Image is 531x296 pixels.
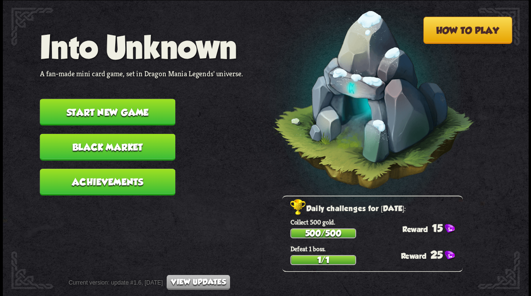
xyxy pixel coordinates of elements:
[40,29,243,64] h1: Into Unknown
[423,17,512,44] button: How to play
[40,169,175,195] button: Achievements
[290,244,462,253] p: Defeat 1 boss.
[401,248,462,260] div: 25
[290,199,306,215] img: Golden_Trophy_Icon.png
[167,275,230,290] button: View updates
[40,69,243,78] p: A fan-made mini card game, set in Dragon Mania Legends' universe.
[402,222,463,234] div: 15
[40,133,175,160] button: Black Market
[291,255,355,264] div: 1/1
[290,202,462,215] h2: Daily challenges for [DATE]:
[69,275,230,290] div: Current version: update #1.6, [DATE]
[291,229,355,237] div: 500/500
[40,99,175,125] button: Start new game
[290,217,462,226] p: Collect 500 gold.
